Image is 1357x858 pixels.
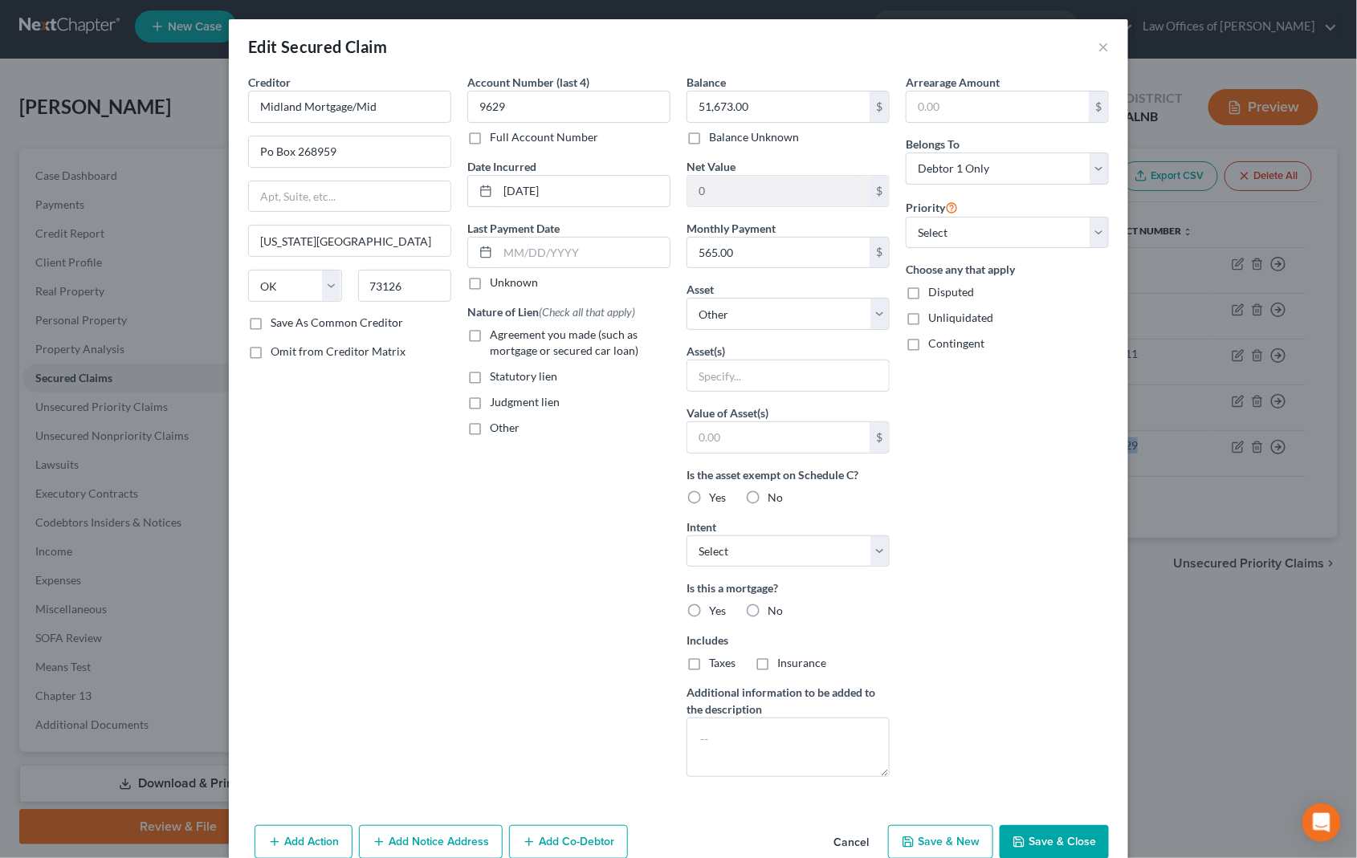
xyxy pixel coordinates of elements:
label: Intent [687,518,716,535]
span: Taxes [709,656,736,669]
input: MM/DD/YYYY [498,238,670,268]
label: Nature of Lien [467,303,635,320]
div: Edit Secured Claim [248,35,387,58]
span: Disputed [928,285,974,299]
label: Balance [687,74,726,91]
div: $ [870,238,889,268]
input: 0.00 [687,176,870,206]
span: Unliquidated [928,311,993,324]
div: Open Intercom Messenger [1302,803,1341,842]
label: Net Value [687,158,736,175]
span: Statutory lien [490,369,557,383]
label: Asset(s) [687,343,725,360]
span: No [768,604,783,617]
input: 0.00 [687,238,870,268]
span: Other [490,421,520,434]
label: Is this a mortgage? [687,579,890,596]
label: Choose any that apply [906,261,1109,278]
span: Asset [687,283,714,296]
input: Apt, Suite, etc... [249,181,450,212]
input: Enter zip... [358,270,452,302]
span: Belongs To [906,137,960,151]
label: Account Number (last 4) [467,74,589,91]
input: 0.00 [687,91,870,122]
span: Insurance [777,656,826,669]
span: Yes [709,604,726,617]
label: Arrearage Amount [906,74,1000,91]
label: Last Payment Date [467,220,560,237]
div: $ [1089,91,1108,122]
input: Enter address... [249,136,450,167]
input: Enter city... [249,226,450,256]
label: Is the asset exempt on Schedule C? [687,466,890,483]
label: Balance Unknown [709,129,799,145]
label: Priority [906,197,958,217]
input: Specify... [687,360,889,391]
span: Creditor [248,75,291,89]
span: (Check all that apply) [539,305,635,319]
div: $ [870,91,889,122]
button: × [1098,37,1109,56]
label: Includes [687,632,890,649]
label: Full Account Number [490,129,598,145]
label: Additional information to be added to the description [687,684,890,718]
span: Yes [709,490,726,504]
input: Search creditor by name... [248,91,451,123]
span: Judgment lien [490,395,560,409]
div: $ [870,176,889,206]
label: Unknown [490,274,538,291]
div: $ [870,422,889,453]
label: Value of Asset(s) [687,405,768,421]
span: No [768,490,783,504]
input: XXXX [467,91,670,123]
label: Date Incurred [467,158,536,175]
label: Save As Common Creditor [271,315,403,331]
span: Omit from Creditor Matrix [271,344,405,358]
span: Contingent [928,336,984,350]
input: MM/DD/YYYY [498,176,670,206]
input: 0.00 [907,91,1089,122]
input: 0.00 [687,422,870,453]
span: Agreement you made (such as mortgage or secured car loan) [490,327,638,357]
label: Monthly Payment [687,220,776,237]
